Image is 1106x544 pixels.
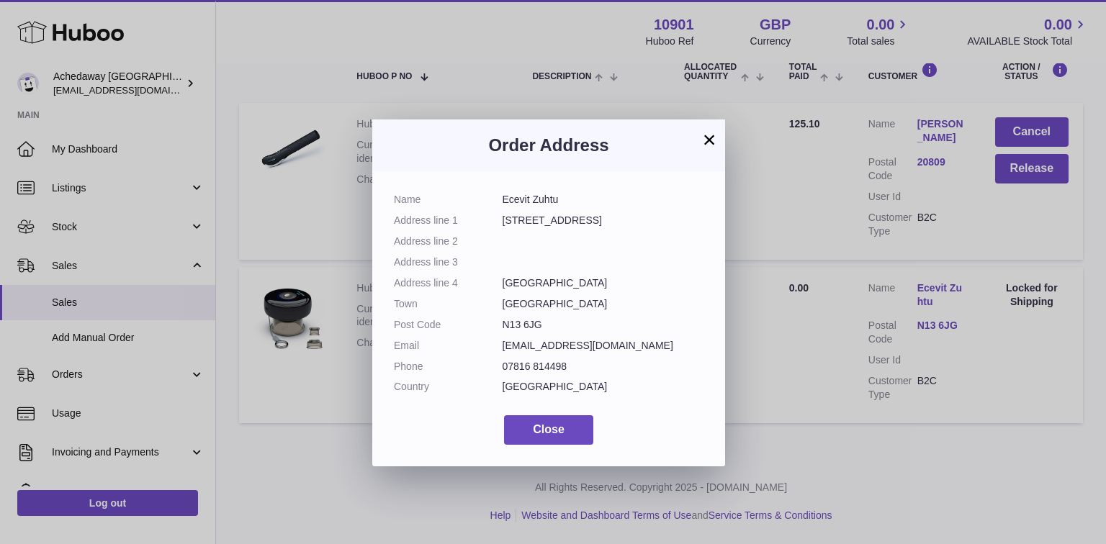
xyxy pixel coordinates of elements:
dd: [EMAIL_ADDRESS][DOMAIN_NAME] [503,339,704,353]
dt: Address line 2 [394,235,503,248]
button: × [701,131,718,148]
dt: Post Code [394,318,503,332]
dd: [GEOGRAPHIC_DATA] [503,380,704,394]
dt: Town [394,297,503,311]
dd: N13 6JG [503,318,704,332]
h3: Order Address [394,134,703,157]
dt: Country [394,380,503,394]
dt: Address line 3 [394,255,503,269]
span: Close [533,423,565,435]
dd: 07816 814498 [503,360,704,373]
dt: Address line 1 [394,214,503,227]
dt: Phone [394,360,503,373]
dt: Email [394,339,503,353]
button: Close [504,415,593,445]
dd: [GEOGRAPHIC_DATA] [503,297,704,311]
dd: [GEOGRAPHIC_DATA] [503,276,704,290]
dd: [STREET_ADDRESS] [503,214,704,227]
dd: Ecevit Zuhtu [503,193,704,207]
dt: Address line 4 [394,276,503,290]
dt: Name [394,193,503,207]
